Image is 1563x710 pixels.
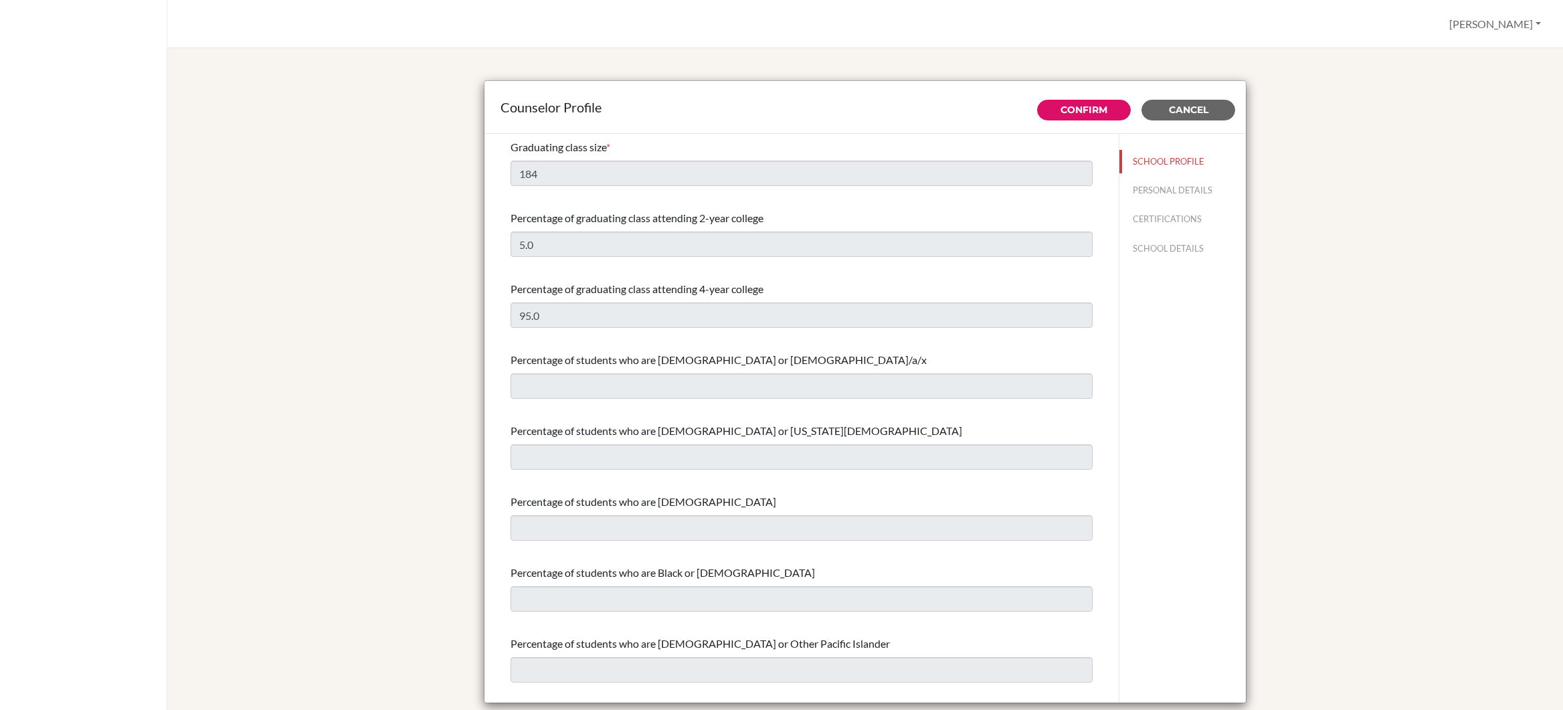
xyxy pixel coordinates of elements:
div: Counselor Profile [500,97,1230,117]
button: SCHOOL PROFILE [1119,150,1246,173]
span: Percentage of graduating class attending 4-year college [511,282,763,295]
span: Percentage of students who are [DEMOGRAPHIC_DATA] or [US_STATE][DEMOGRAPHIC_DATA] [511,424,962,437]
button: SCHOOL DETAILS [1119,237,1246,260]
button: [PERSON_NAME] [1443,11,1547,37]
span: Percentage of students who are [DEMOGRAPHIC_DATA] or Other Pacific Islander [511,637,890,650]
span: Percentage of students who are [DEMOGRAPHIC_DATA] or [DEMOGRAPHIC_DATA]/a/x [511,353,927,366]
span: Graduating class size [511,141,606,153]
span: Percentage of students who are [DEMOGRAPHIC_DATA] [511,495,776,508]
span: Percentage of students who are Black or [DEMOGRAPHIC_DATA] [511,566,815,579]
button: CERTIFICATIONS [1119,207,1246,231]
span: Percentage of graduating class attending 2-year college [511,211,763,224]
button: PERSONAL DETAILS [1119,179,1246,202]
